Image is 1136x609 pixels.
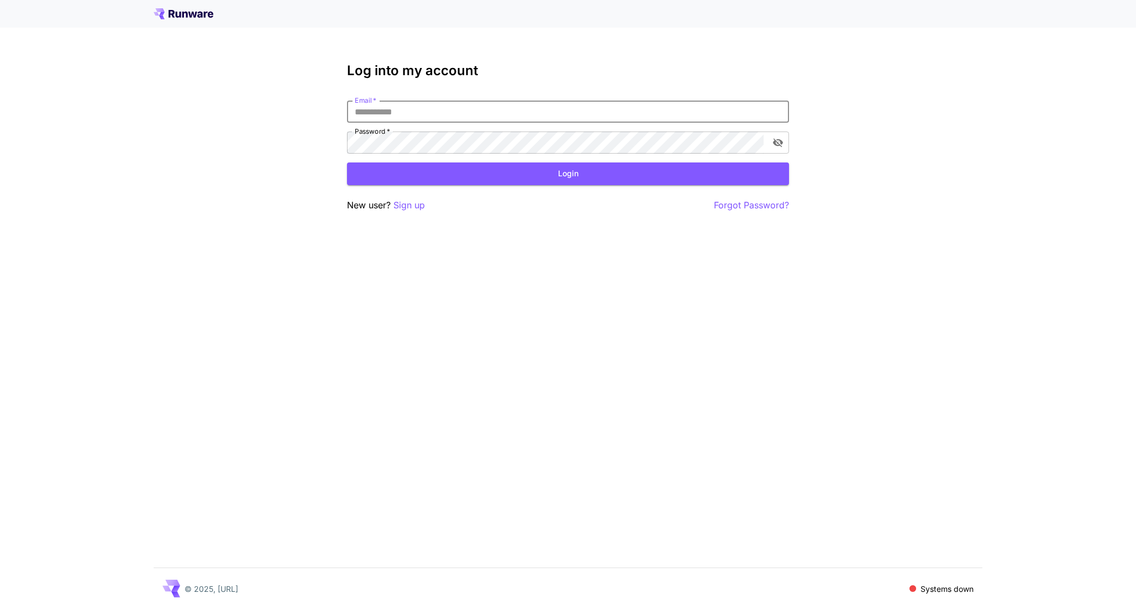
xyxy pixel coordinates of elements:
button: toggle password visibility [768,133,788,153]
p: Systems down [921,583,974,595]
button: Login [347,162,789,185]
button: Sign up [393,198,425,212]
p: © 2025, [URL] [185,583,238,595]
h3: Log into my account [347,63,789,78]
label: Email [355,96,376,105]
button: Forgot Password? [714,198,789,212]
p: New user? [347,198,425,212]
label: Password [355,127,390,136]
